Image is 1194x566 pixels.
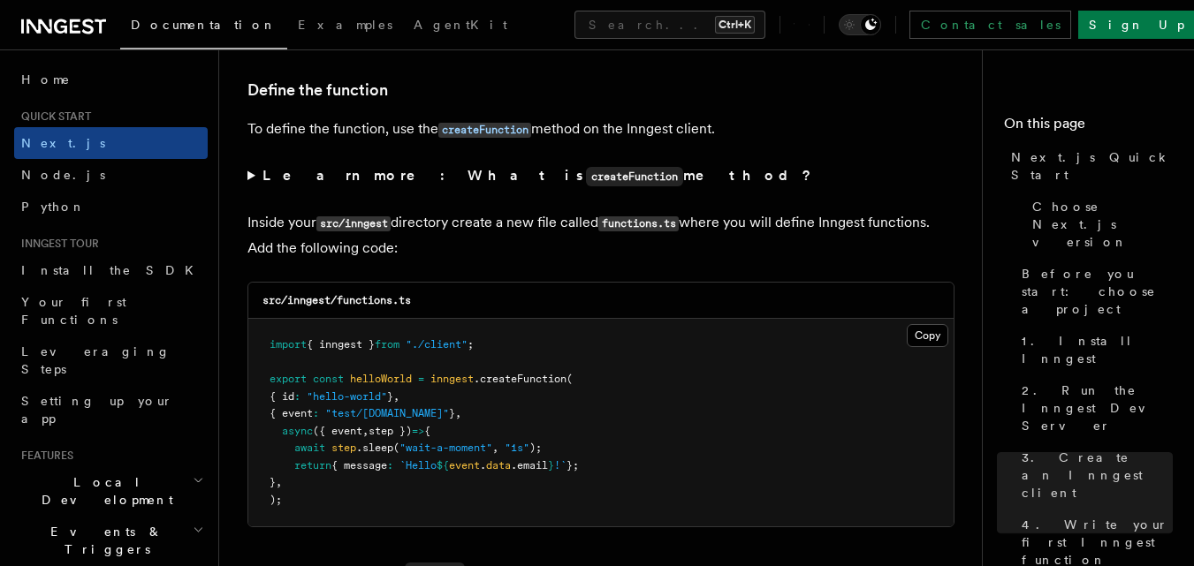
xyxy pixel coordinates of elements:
[14,254,208,286] a: Install the SDK
[1015,374,1173,441] a: 2. Run the Inngest Dev Server
[294,459,331,472] span: return
[1022,265,1173,318] span: Before you start: choose a project
[294,390,300,403] span: :
[492,441,498,454] span: ,
[21,394,173,426] span: Setting up your app
[907,324,948,347] button: Copy
[418,373,424,385] span: =
[14,159,208,191] a: Node.js
[313,425,362,437] span: ({ event
[14,336,208,385] a: Leveraging Steps
[1015,258,1173,325] a: Before you start: choose a project
[449,459,480,472] span: event
[307,390,387,403] span: "hello-world"
[313,373,344,385] span: const
[294,441,325,454] span: await
[270,476,276,488] span: }
[262,167,815,184] strong: Learn more: What is method?
[449,407,455,419] span: }
[430,373,474,385] span: inngest
[414,18,507,32] span: AgentKit
[437,459,449,472] span: ${
[21,344,171,376] span: Leveraging Steps
[247,117,954,142] p: To define the function, use the method on the Inngest client.
[331,441,356,454] span: step
[21,168,105,182] span: Node.js
[403,5,518,48] a: AgentKit
[316,216,391,231] code: src/inngest
[21,263,204,277] span: Install the SDK
[298,18,392,32] span: Examples
[393,390,399,403] span: ,
[325,407,449,419] span: "test/[DOMAIN_NAME]"
[14,109,91,124] span: Quick start
[362,425,369,437] span: ,
[262,294,411,306] code: src/inngest/functions.ts
[131,18,277,32] span: Documentation
[313,407,319,419] span: :
[586,167,683,186] code: createFunction
[1011,148,1173,184] span: Next.js Quick Start
[14,64,208,95] a: Home
[276,476,282,488] span: ,
[412,425,424,437] span: =>
[247,210,954,260] p: Inside your directory create a new file called where you will define Inngest functions. Add the f...
[468,338,474,351] span: ;
[1022,332,1173,367] span: 1. Install Inngest
[554,459,567,472] span: !`
[1004,113,1173,141] h4: On this page
[307,338,375,351] span: { inngest }
[505,441,529,454] span: "1s"
[1022,449,1173,502] span: 3. Create an Inngest client
[399,441,492,454] span: "wait-a-moment"
[356,441,393,454] span: .sleep
[331,459,387,472] span: { message
[598,216,679,231] code: functions.ts
[14,191,208,223] a: Python
[511,459,548,472] span: .email
[14,473,193,509] span: Local Development
[14,127,208,159] a: Next.js
[375,338,399,351] span: from
[14,237,99,251] span: Inngest tour
[21,295,126,327] span: Your first Functions
[14,286,208,336] a: Your first Functions
[715,16,755,34] kbd: Ctrl+K
[486,459,511,472] span: data
[567,373,573,385] span: (
[270,407,313,419] span: { event
[1004,141,1173,191] a: Next.js Quick Start
[387,459,393,472] span: :
[909,11,1071,39] a: Contact sales
[406,338,468,351] span: "./client"
[270,390,294,403] span: { id
[529,441,542,454] span: );
[369,425,412,437] span: step })
[21,71,71,88] span: Home
[567,459,579,472] span: };
[270,373,307,385] span: export
[14,449,73,463] span: Features
[438,120,531,137] a: createFunction
[474,373,567,385] span: .createFunction
[480,459,486,472] span: .
[282,425,313,437] span: async
[14,516,208,565] button: Events & Triggers
[270,338,307,351] span: import
[455,407,461,419] span: ,
[839,14,881,35] button: Toggle dark mode
[287,5,403,48] a: Examples
[1015,325,1173,374] a: 1. Install Inngest
[270,494,282,506] span: );
[21,200,86,214] span: Python
[424,425,430,437] span: {
[574,11,765,39] button: Search...Ctrl+K
[21,136,105,150] span: Next.js
[14,385,208,434] a: Setting up your app
[247,163,954,189] summary: Learn more: What iscreateFunctionmethod?
[1022,381,1173,434] span: 2. Run the Inngest Dev Server
[14,466,208,516] button: Local Development
[399,459,437,472] span: `Hello
[14,523,193,558] span: Events & Triggers
[247,78,388,102] a: Define the function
